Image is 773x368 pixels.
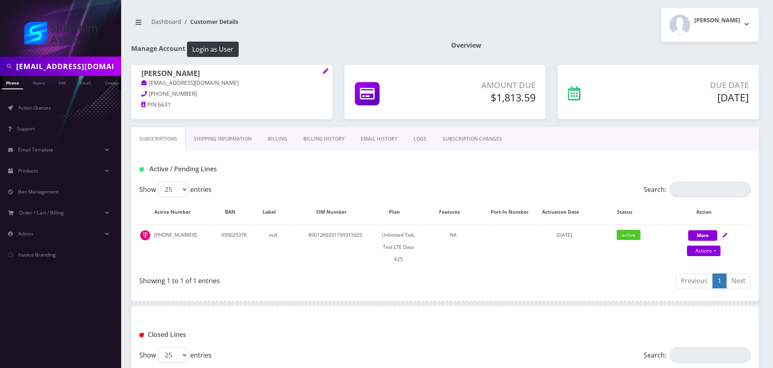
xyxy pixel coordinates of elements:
input: Search: [670,347,751,363]
span: [PHONE_NUMBER] [149,90,197,97]
a: Next [726,273,751,288]
h5: [DATE] [632,91,749,103]
img: Closed Lines [139,333,144,337]
h1: [PERSON_NAME] [141,69,322,79]
th: Activation Date: activate to sort column ascending [538,200,592,224]
label: Show entries [139,182,212,197]
select: Showentries [158,182,188,197]
span: active [617,230,641,240]
li: Customer Details [181,17,238,26]
span: Order / Cart / Billing [19,209,64,216]
td: null [256,225,291,269]
a: Actions [687,246,720,256]
th: Features: activate to sort column ascending [417,200,489,224]
h5: $1,813.59 [435,91,536,103]
span: [DATE] [557,231,572,238]
th: Plan: activate to sort column ascending [380,200,416,224]
a: SIM [55,76,70,88]
th: Status: activate to sort column ascending [592,200,665,224]
td: NA [417,225,489,269]
label: Show entries [139,347,212,363]
a: SUBSCRIPTION CHANGES [435,127,510,151]
td: [PHONE_NUMBER] [140,225,212,269]
span: Products [18,167,38,174]
div: Showing 1 to 1 of 1 entries [139,273,439,286]
span: Action Queues [18,104,51,111]
a: Billing History [295,127,353,151]
span: Admin [18,230,33,237]
select: Showentries [158,347,188,363]
button: [PERSON_NAME] [661,8,759,42]
span: Invoice Branding [18,251,56,258]
img: t_img.png [140,230,150,240]
p: Amount Due [435,79,536,91]
h1: Active / Pending Lines [139,165,335,173]
a: 1 [712,273,727,288]
h2: [PERSON_NAME] [694,17,740,24]
a: Name [29,76,49,88]
nav: breadcrumb [131,13,439,36]
a: [EMAIL_ADDRESS][DOMAIN_NAME] [141,79,239,87]
span: Support [17,125,35,132]
th: SIM Number: activate to sort column ascending [292,200,380,224]
td: 8901260291799315925 [292,225,380,269]
input: Search: [670,182,751,197]
span: Ban Management [18,188,59,195]
h1: Overview [451,42,759,49]
a: Subscriptions [131,127,186,151]
a: PIN: [141,101,158,109]
th: Action: activate to sort column ascending [666,200,750,224]
th: Label: activate to sort column ascending [256,200,291,224]
a: Billing [260,127,295,151]
button: Login as User [187,42,239,57]
a: Shipping Information [186,127,260,151]
p: Due Date [632,79,749,91]
a: Company [101,76,128,88]
img: Active / Pending Lines [139,167,144,172]
td: 959025376 [213,225,255,269]
h1: Closed Lines [139,331,335,339]
label: Search: [644,182,751,197]
span: 6631 [158,101,171,108]
a: Previous [676,273,713,288]
h1: Manage Account [131,42,439,57]
td: Unlimited Talk, Text LTE Data $25 [380,225,416,269]
a: Dashboard [151,18,181,25]
a: Phone [2,76,23,89]
th: Port-In Number: activate to sort column ascending [490,200,537,224]
span: Email Template [18,146,53,153]
img: Shluchim Assist [24,22,97,44]
a: EMAIL HISTORY [353,127,405,151]
th: Active Number: activate to sort column ascending [140,200,212,224]
th: BAN: activate to sort column ascending [213,200,255,224]
label: Search: [644,347,751,363]
button: More [688,230,717,241]
input: Search in Company [16,59,119,74]
a: Email [76,76,95,88]
a: LOGS [405,127,435,151]
a: Login as User [185,44,239,53]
